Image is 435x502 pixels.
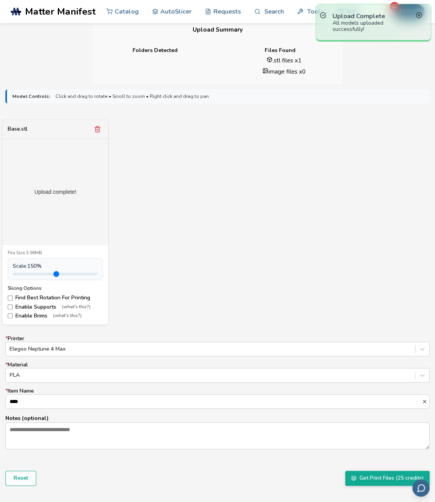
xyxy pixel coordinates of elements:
[5,414,430,422] p: Notes (optional)
[231,67,338,76] li: image files x 0
[8,126,27,132] div: Base.stl
[6,395,422,408] input: *Item Name
[25,6,96,17] span: Matter Manifest
[92,18,343,42] h3: Upload Summary
[5,388,430,409] label: Item Name
[8,295,103,301] label: Find Best Rotation For Printing
[98,47,212,54] h4: Folders Detected
[34,189,76,195] div: Upload complete!
[12,94,50,99] strong: Model Controls:
[6,423,429,449] textarea: Notes (optional)
[8,250,103,256] div: File Size: 3.96MB
[333,12,414,20] p: Upload Complete
[13,263,42,269] span: Scale: 150 %
[92,124,103,134] button: Remove model
[333,20,414,32] div: All models uploaded successfully!
[8,313,103,319] label: Enable Brims
[55,94,209,99] span: Click and drag to rotate • Scroll to zoom • Right click and drag to pan
[412,479,430,497] button: Send feedback via email
[5,362,430,383] label: Material
[8,313,13,318] input: Enable Brims(what's this?)
[422,399,429,404] button: *Item Name
[223,47,338,54] h4: Files Found
[8,304,13,309] input: Enable Supports(what's this?)
[231,56,338,64] li: .stl files x 1
[345,471,430,485] button: Get Print Files (25 credits)
[62,304,91,310] span: (what's this?)
[8,295,13,301] input: Find Best Rotation For Printing
[8,285,103,291] div: Slicing Options:
[8,304,103,310] label: Enable Supports
[53,313,82,319] span: (what's this?)
[5,471,36,485] button: Reset
[5,336,430,356] label: Printer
